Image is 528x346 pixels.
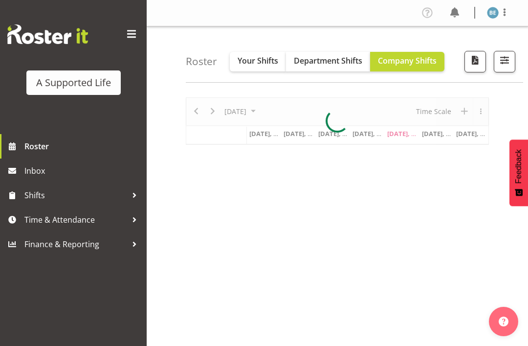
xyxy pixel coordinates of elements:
[186,56,217,67] h4: Roster
[487,7,499,19] img: beth-england5870.jpg
[370,52,444,71] button: Company Shifts
[238,55,278,66] span: Your Shifts
[24,212,127,227] span: Time & Attendance
[36,75,111,90] div: A Supported Life
[286,52,370,71] button: Department Shifts
[24,163,142,178] span: Inbox
[230,52,286,71] button: Your Shifts
[509,139,528,206] button: Feedback - Show survey
[294,55,362,66] span: Department Shifts
[494,51,515,72] button: Filter Shifts
[7,24,88,44] img: Rosterit website logo
[378,55,437,66] span: Company Shifts
[24,188,127,203] span: Shifts
[24,237,127,252] span: Finance & Reporting
[499,317,508,326] img: help-xxl-2.png
[24,139,142,154] span: Roster
[514,149,523,184] span: Feedback
[464,51,486,72] button: Download a PDF of the roster according to the set date range.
